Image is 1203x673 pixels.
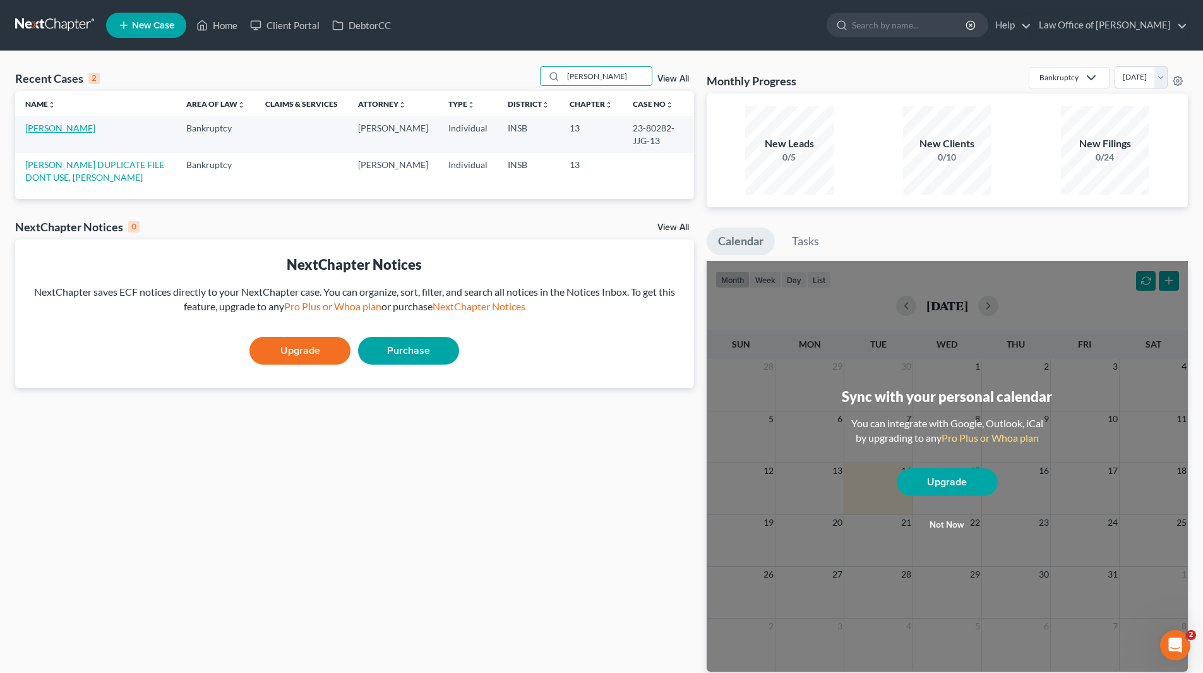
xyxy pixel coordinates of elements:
[745,136,834,151] div: New Leads
[249,337,350,365] a: Upgrade
[237,101,245,109] i: unfold_more
[398,101,406,109] i: unfold_more
[25,255,684,274] div: NextChapter Notices
[448,99,475,109] a: Typeunfold_more
[657,223,689,232] a: View All
[25,285,684,314] div: NextChapter saves ECF notices directly to your NextChapter case. You can organize, sort, filter, ...
[560,116,623,152] td: 13
[438,116,498,152] td: Individual
[903,151,991,164] div: 0/10
[255,91,348,116] th: Claims & Services
[657,75,689,83] a: View All
[498,153,560,189] td: INSB
[176,153,255,189] td: Bankruptcy
[560,153,623,189] td: 13
[781,227,830,255] a: Tasks
[605,101,613,109] i: unfold_more
[176,116,255,152] td: Bankruptcy
[326,14,397,37] a: DebtorCC
[570,99,613,109] a: Chapterunfold_more
[897,468,998,496] a: Upgrade
[707,73,796,88] h3: Monthly Progress
[438,153,498,189] td: Individual
[633,99,673,109] a: Case Nounfold_more
[563,67,652,85] input: Search by name...
[358,99,406,109] a: Attorneyunfold_more
[25,123,95,133] a: [PERSON_NAME]
[48,101,56,109] i: unfold_more
[842,387,1052,406] div: Sync with your personal calendar
[15,219,140,234] div: NextChapter Notices
[745,151,834,164] div: 0/5
[989,14,1031,37] a: Help
[1039,72,1079,83] div: Bankruptcy
[1061,151,1149,164] div: 0/24
[903,136,991,151] div: New Clients
[666,101,673,109] i: unfold_more
[25,159,164,183] a: [PERSON_NAME] DUPLICATE FILE DONT USE, [PERSON_NAME]
[25,99,56,109] a: Nameunfold_more
[1032,14,1187,37] a: Law Office of [PERSON_NAME]
[348,153,438,189] td: [PERSON_NAME]
[897,512,998,538] button: Not now
[348,116,438,152] td: [PERSON_NAME]
[433,300,525,312] a: NextChapter Notices
[15,71,100,86] div: Recent Cases
[1160,630,1190,660] iframe: Intercom live chat
[244,14,326,37] a: Client Portal
[132,21,174,30] span: New Case
[852,13,967,37] input: Search by name...
[88,73,100,84] div: 2
[467,101,475,109] i: unfold_more
[508,99,549,109] a: Districtunfold_more
[542,101,549,109] i: unfold_more
[1061,136,1149,151] div: New Filings
[707,227,775,255] a: Calendar
[128,221,140,233] div: 0
[186,99,245,109] a: Area of Lawunfold_more
[284,300,381,312] a: Pro Plus or Whoa plan
[942,432,1039,444] a: Pro Plus or Whoa plan
[190,14,244,37] a: Home
[498,116,560,152] td: INSB
[1186,630,1196,640] span: 2
[623,116,694,152] td: 23-80282-JJG-13
[846,416,1048,446] div: You can integrate with Google, Outlook, iCal by upgrading to any
[358,337,459,365] a: Purchase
